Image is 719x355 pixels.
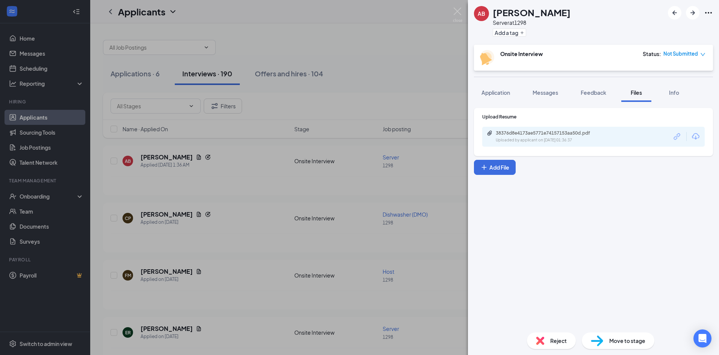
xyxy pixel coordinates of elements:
svg: ArrowLeftNew [670,8,679,17]
h1: [PERSON_NAME] [493,6,571,19]
button: ArrowRight [686,6,699,20]
svg: Link [672,132,682,141]
svg: ArrowRight [688,8,697,17]
svg: Ellipses [704,8,713,17]
span: Application [481,89,510,96]
svg: Plus [480,164,488,171]
div: Uploaded by applicant on [DATE] 01:36:37 [496,137,609,143]
div: Server at 1298 [493,19,571,26]
div: Upload Resume [482,114,705,120]
svg: Paperclip [487,130,493,136]
svg: Download [691,132,700,141]
a: Paperclip38376d8e4173ae5771e74157153aa50d.pdfUploaded by applicant on [DATE] 01:36:37 [487,130,609,143]
span: Messages [533,89,558,96]
span: Files [631,89,642,96]
span: Not Submitted [663,50,698,58]
button: ArrowLeftNew [668,6,681,20]
b: Onsite Interview [500,50,543,57]
span: Move to stage [609,337,645,345]
div: 38376d8e4173ae5771e74157153aa50d.pdf [496,130,601,136]
span: Reject [550,337,567,345]
div: AB [478,10,485,17]
div: Open Intercom Messenger [693,329,711,347]
button: Add FilePlus [474,160,516,175]
button: PlusAdd a tag [493,29,526,36]
svg: Plus [520,30,524,35]
div: Status : [643,50,661,58]
span: Info [669,89,679,96]
span: down [700,52,705,57]
span: Feedback [581,89,606,96]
